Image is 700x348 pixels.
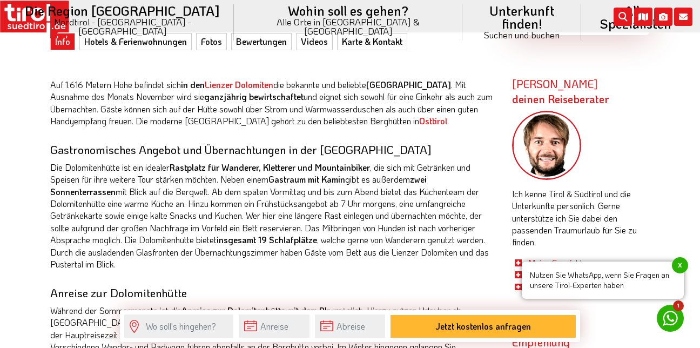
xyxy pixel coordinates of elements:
a: Meine Empfehlungen [528,257,604,269]
strong: insgesamt 19 Schlafplätze [217,234,317,245]
span: 1 [673,300,684,311]
a: Lienzer Dolomiten [205,79,273,90]
strong: Rastplatz für Wanderer, Kletterer und Mountainbiker [170,162,370,173]
p: Auf 1.616 Metern Höhe befindet sich die bekannte und beliebte . Mit Ausnahme des Monats November ... [50,79,496,128]
strong: ganzjährig bewirtschaftet [204,91,304,102]
strong: Anreise zur Dolomitenhütte mit dem Pkw [181,305,335,316]
small: Alle Orte in [GEOGRAPHIC_DATA] & [GEOGRAPHIC_DATA] [247,17,449,36]
span: x [672,257,688,273]
input: Wo soll's hingehen? [124,314,233,338]
strong: Gastraum mit Kamin [268,173,345,185]
p: Die Dolomitenhütte ist ein idealer , die sich mit Getränken und Speisen für ihre weitere Tour stä... [50,162,496,271]
span: Nutzen Sie WhatsApp, wenn Sie Fragen an unsere Tirol-Experten haben [522,262,684,299]
a: 1 Nutzen Sie WhatsApp, wenn Sie Fragen an unsere Tirol-Experten habenx [657,305,684,332]
i: Fotogalerie [654,8,672,26]
strong: [GEOGRAPHIC_DATA] [366,79,451,90]
i: Kontakt [674,8,692,26]
i: Karte öffnen [634,8,652,26]
strong: in den [181,79,273,90]
h3: Anreise zur Dolomitenhütte [50,286,496,299]
input: Anreise [239,314,309,338]
small: Nordtirol - [GEOGRAPHIC_DATA] - [GEOGRAPHIC_DATA] [24,17,221,36]
strong: zwei Sonnenterrassen [50,173,427,197]
small: Suchen und buchen [475,30,568,39]
input: Abreise [315,314,386,338]
strong: [PERSON_NAME] [512,77,609,106]
h3: Gastronomisches Angebot und Übernachtungen in der [GEOGRAPHIC_DATA] [50,143,496,156]
button: Jetzt kostenlos anfragen [391,315,575,338]
span: deinen Reiseberater [512,92,609,106]
img: frag-markus.png [512,111,581,180]
div: Ich kenne Tirol & Südtirol und die Unterkünfte persönlich. Gerne unterstütze ich Sie dabei den pa... [512,111,650,293]
a: Osttirol [419,115,447,126]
